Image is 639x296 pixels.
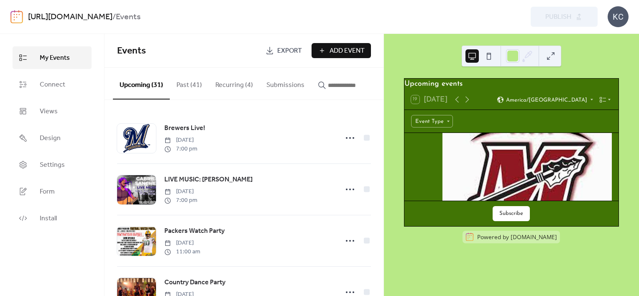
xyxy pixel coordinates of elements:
b: Events [116,9,141,25]
span: LIVE MUSIC: [PERSON_NAME] [164,175,253,185]
img: logo [10,10,23,23]
button: Upcoming (31) [113,68,170,100]
a: My Events [13,46,92,69]
span: Form [40,187,55,197]
b: / [112,9,116,25]
span: Add Event [330,46,365,56]
a: [URL][DOMAIN_NAME] [28,9,112,25]
button: Add Event [312,43,371,58]
a: Packers Watch Party [164,226,225,237]
a: Country Dance Party [164,277,225,288]
a: Settings [13,153,92,176]
span: Settings [40,160,65,170]
span: 11:00 am [164,248,200,256]
span: Views [40,107,58,117]
span: My Events [40,53,70,63]
span: Brewers Live! [164,123,205,133]
img: img_C0GIPaezMRaEIlq3m2mPc.800px.jpg [442,112,612,248]
span: Connect [40,80,65,90]
span: [DATE] [164,136,197,145]
div: Powered by [477,233,557,241]
span: [DATE] [164,239,200,248]
a: Form [13,180,92,203]
div: Upcoming events [404,79,619,89]
button: Recurring (4) [209,68,260,99]
a: [DOMAIN_NAME] [511,233,557,241]
button: Submissions [260,68,311,99]
span: Install [40,214,57,224]
span: Events [117,42,146,60]
a: Install [13,207,92,230]
span: 7:00 pm [164,196,197,205]
span: Export [277,46,302,56]
span: America/[GEOGRAPHIC_DATA] [506,97,587,102]
a: Brewers Live! [164,123,205,134]
span: Packers Watch Party [164,226,225,236]
button: Subscribe [493,206,530,221]
span: Country Dance Party [164,278,225,288]
a: Connect [13,73,92,96]
span: 7:00 pm [164,145,197,153]
a: Views [13,100,92,122]
div: KC [608,6,629,27]
a: Design [13,127,92,149]
span: [DATE] [164,187,197,196]
button: Past (41) [170,68,209,99]
a: Export [259,43,308,58]
a: LIVE MUSIC: [PERSON_NAME] [164,174,253,185]
span: Design [40,133,61,143]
